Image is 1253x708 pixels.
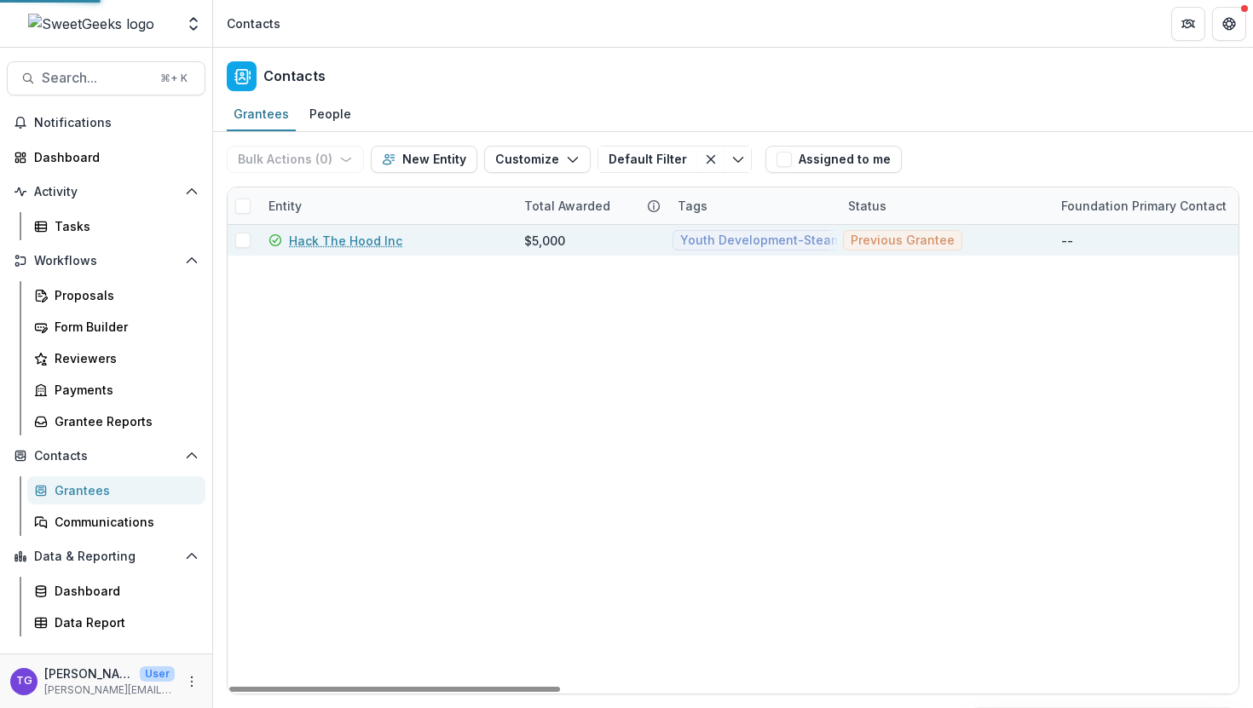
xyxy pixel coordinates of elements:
[55,481,192,499] div: Grantees
[258,187,514,224] div: Entity
[27,344,205,372] a: Reviewers
[27,212,205,240] a: Tasks
[371,146,477,173] button: New Entity
[27,376,205,404] a: Payments
[1212,7,1246,41] button: Get Help
[7,543,205,570] button: Open Data & Reporting
[765,146,902,173] button: Assigned to me
[220,11,287,36] nav: breadcrumb
[55,513,192,531] div: Communications
[27,508,205,536] a: Communications
[34,148,192,166] div: Dashboard
[725,146,752,173] button: Toggle menu
[55,217,192,235] div: Tasks
[289,232,402,250] a: Hack The Hood Inc
[303,101,358,126] div: People
[667,187,838,224] div: Tags
[44,682,175,698] p: [PERSON_NAME][EMAIL_ADDRESS][DOMAIN_NAME]
[27,281,205,309] a: Proposals
[227,14,280,32] div: Contacts
[7,178,205,205] button: Open Activity
[851,233,955,248] span: Previous Grantee
[514,187,667,224] div: Total Awarded
[524,232,565,250] div: $5,000
[34,449,178,463] span: Contacts
[697,146,725,173] button: Clear filter
[34,550,178,564] span: Data & Reporting
[55,412,192,430] div: Grantee Reports
[55,286,192,304] div: Proposals
[140,666,175,682] p: User
[227,98,296,131] a: Grantees
[55,349,192,367] div: Reviewers
[484,146,591,173] button: Customize
[182,7,205,41] button: Open entity switcher
[34,185,178,199] span: Activity
[263,68,326,84] h2: Contacts
[7,143,205,171] a: Dashboard
[667,197,718,215] div: Tags
[55,582,192,600] div: Dashboard
[598,146,697,173] button: Default Filter
[7,247,205,274] button: Open Workflows
[7,109,205,136] button: Notifications
[27,608,205,636] a: Data Report
[303,98,358,131] a: People
[227,146,364,173] button: Bulk Actions (0)
[1061,232,1073,250] div: --
[182,671,202,692] button: More
[258,197,312,215] div: Entity
[1051,197,1237,215] div: Foundation Primary Contact
[7,442,205,469] button: Open Contacts
[7,61,205,95] button: Search...
[34,116,199,130] span: Notifications
[55,318,192,336] div: Form Builder
[514,197,621,215] div: Total Awarded
[838,187,1051,224] div: Status
[27,407,205,435] a: Grantee Reports
[680,233,875,248] span: Youth Development-Steam/Stem
[27,476,205,504] a: Grantees
[28,14,154,34] img: SweetGeeks logo
[42,70,150,86] span: Search...
[44,665,133,682] p: [PERSON_NAME]
[16,676,32,687] div: Theresa Gartland
[1171,7,1205,41] button: Partners
[34,254,178,268] span: Workflows
[227,101,296,126] div: Grantees
[27,577,205,605] a: Dashboard
[55,381,192,399] div: Payments
[157,69,191,88] div: ⌘ + K
[27,313,205,341] a: Form Builder
[838,197,897,215] div: Status
[55,613,192,631] div: Data Report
